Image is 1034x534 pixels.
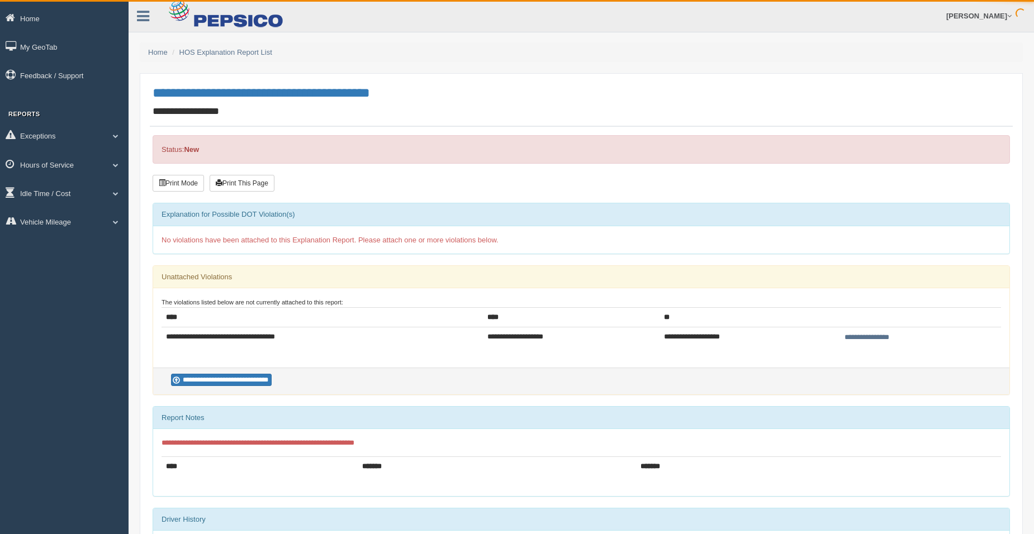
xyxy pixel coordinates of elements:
[162,299,343,306] small: The violations listed below are not currently attached to this report:
[179,48,272,56] a: HOS Explanation Report List
[148,48,168,56] a: Home
[153,175,204,192] button: Print Mode
[153,266,1009,288] div: Unattached Violations
[153,203,1009,226] div: Explanation for Possible DOT Violation(s)
[184,145,199,154] strong: New
[162,236,499,244] span: No violations have been attached to this Explanation Report. Please attach one or more violations...
[153,407,1009,429] div: Report Notes
[210,175,274,192] button: Print This Page
[153,135,1010,164] div: Status:
[153,508,1009,531] div: Driver History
